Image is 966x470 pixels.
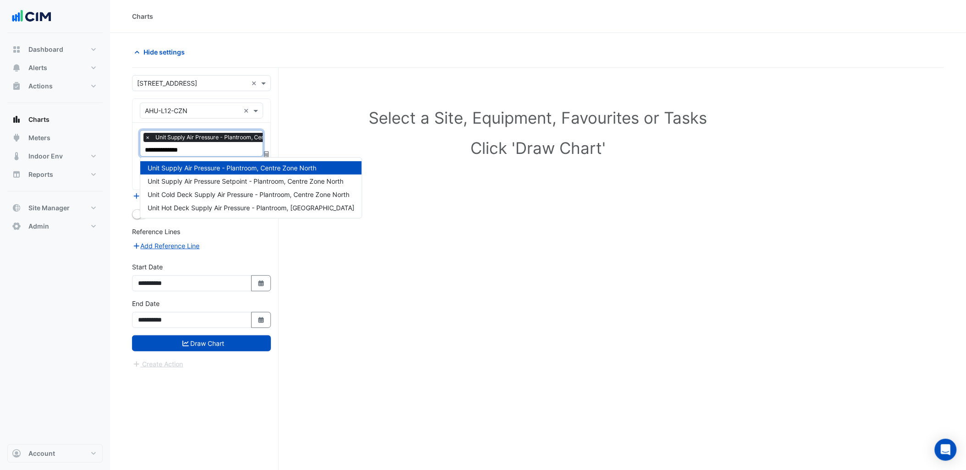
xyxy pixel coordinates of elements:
span: Unit Cold Deck Supply Air Pressure - Plantroom, Centre Zone North [148,191,349,198]
app-icon: Indoor Env [12,152,21,161]
button: Indoor Env [7,147,103,165]
span: × [144,133,152,142]
span: Dashboard [28,45,63,54]
button: Actions [7,77,103,95]
fa-icon: Select Date [257,316,265,324]
app-icon: Admin [12,222,21,231]
span: Indoor Env [28,152,63,161]
span: Clear [243,106,251,115]
app-icon: Reports [12,170,21,179]
app-icon: Dashboard [12,45,21,54]
span: Site Manager [28,203,70,213]
h1: Click 'Draw Chart' [152,138,924,158]
button: Account [7,444,103,463]
button: Add Reference Line [132,240,200,251]
div: Charts [132,11,153,21]
span: Unit Hot Deck Supply Air Pressure - Plantroom, Centre Zone North [148,204,354,212]
span: Hide settings [144,47,185,57]
span: Reports [28,170,53,179]
app-icon: Alerts [12,63,21,72]
app-icon: Actions [12,82,21,91]
button: Draw Chart [132,335,271,351]
div: Options List [140,158,362,218]
button: Meters [7,129,103,147]
button: Alerts [7,59,103,77]
button: Reports [7,165,103,184]
span: Account [28,449,55,458]
div: Open Intercom Messenger [935,439,957,461]
button: Dashboard [7,40,103,59]
app-icon: Charts [12,115,21,124]
label: Start Date [132,262,163,272]
app-icon: Site Manager [12,203,21,213]
button: Charts [7,110,103,129]
button: Admin [7,217,103,235]
button: Add Equipment [132,191,188,201]
h1: Select a Site, Equipment, Favourites or Tasks [152,108,924,127]
span: Actions [28,82,53,91]
span: Charts [28,115,50,124]
span: Unit Supply Air Pressure Setpoint - Plantroom, Centre Zone North [148,177,343,185]
fa-icon: Select Date [257,279,265,287]
span: Clear [251,78,259,88]
span: Admin [28,222,49,231]
span: Meters [28,133,50,142]
span: Unit Supply Air Pressure - Plantroom, Centre Zone North [153,133,305,142]
button: Hide settings [132,44,191,60]
span: Alerts [28,63,47,72]
img: Company Logo [11,7,52,26]
span: Choose Function [263,150,271,158]
label: End Date [132,299,160,308]
label: Reference Lines [132,227,180,236]
app-escalated-ticket-create-button: Please draw the charts first [132,360,184,367]
app-icon: Meters [12,133,21,142]
span: Unit Supply Air Pressure - Plantroom, Centre Zone North [148,164,316,172]
button: Site Manager [7,199,103,217]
